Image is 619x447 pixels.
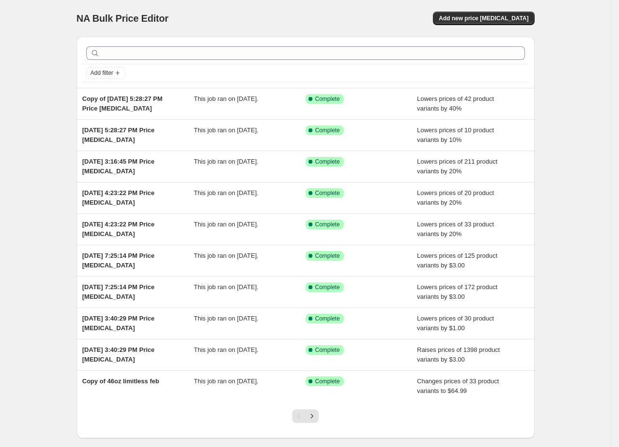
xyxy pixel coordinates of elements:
span: [DATE] 4:23:22 PM Price [MEDICAL_DATA] [82,189,155,206]
span: [DATE] 5:28:27 PM Price [MEDICAL_DATA] [82,126,155,143]
span: This job ran on [DATE]. [194,189,258,196]
span: Raises prices of 1398 product variants by $3.00 [417,346,500,363]
span: Lowers prices of 33 product variants by 20% [417,221,494,237]
span: [DATE] 3:40:29 PM Price [MEDICAL_DATA] [82,315,155,332]
button: Add new price [MEDICAL_DATA] [433,12,534,25]
span: Add filter [91,69,113,77]
span: Lowers prices of 10 product variants by 10% [417,126,494,143]
button: Add filter [86,67,125,79]
span: Complete [315,189,340,197]
span: Complete [315,158,340,166]
span: Copy of [DATE] 5:28:27 PM Price [MEDICAL_DATA] [82,95,163,112]
span: [DATE] 7:25:14 PM Price [MEDICAL_DATA] [82,252,155,269]
span: This job ran on [DATE]. [194,95,258,102]
span: Lowers prices of 20 product variants by 20% [417,189,494,206]
span: Lowers prices of 42 product variants by 40% [417,95,494,112]
span: Complete [315,95,340,103]
span: Complete [315,252,340,260]
span: Lowers prices of 172 product variants by $3.00 [417,283,498,300]
span: This job ran on [DATE]. [194,158,258,165]
span: Complete [315,126,340,134]
span: Lowers prices of 125 product variants by $3.00 [417,252,498,269]
span: Complete [315,377,340,385]
button: Next [305,409,319,423]
nav: Pagination [292,409,319,423]
span: This job ran on [DATE]. [194,252,258,259]
span: Add new price [MEDICAL_DATA] [439,14,528,22]
span: This job ran on [DATE]. [194,283,258,291]
span: Changes prices of 33 product variants to $64.99 [417,377,499,394]
span: [DATE] 3:16:45 PM Price [MEDICAL_DATA] [82,158,155,175]
span: This job ran on [DATE]. [194,126,258,134]
span: Complete [315,315,340,322]
span: Copy of 46oz limitless feb [82,377,160,385]
span: Complete [315,346,340,354]
span: This job ran on [DATE]. [194,377,258,385]
span: [DATE] 4:23:22 PM Price [MEDICAL_DATA] [82,221,155,237]
span: This job ran on [DATE]. [194,346,258,353]
span: [DATE] 7:25:14 PM Price [MEDICAL_DATA] [82,283,155,300]
span: Lowers prices of 211 product variants by 20% [417,158,498,175]
span: NA Bulk Price Editor [77,13,169,24]
span: Complete [315,221,340,228]
span: This job ran on [DATE]. [194,315,258,322]
span: Complete [315,283,340,291]
span: Lowers prices of 30 product variants by $1.00 [417,315,494,332]
span: This job ran on [DATE]. [194,221,258,228]
span: [DATE] 3:40:29 PM Price [MEDICAL_DATA] [82,346,155,363]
